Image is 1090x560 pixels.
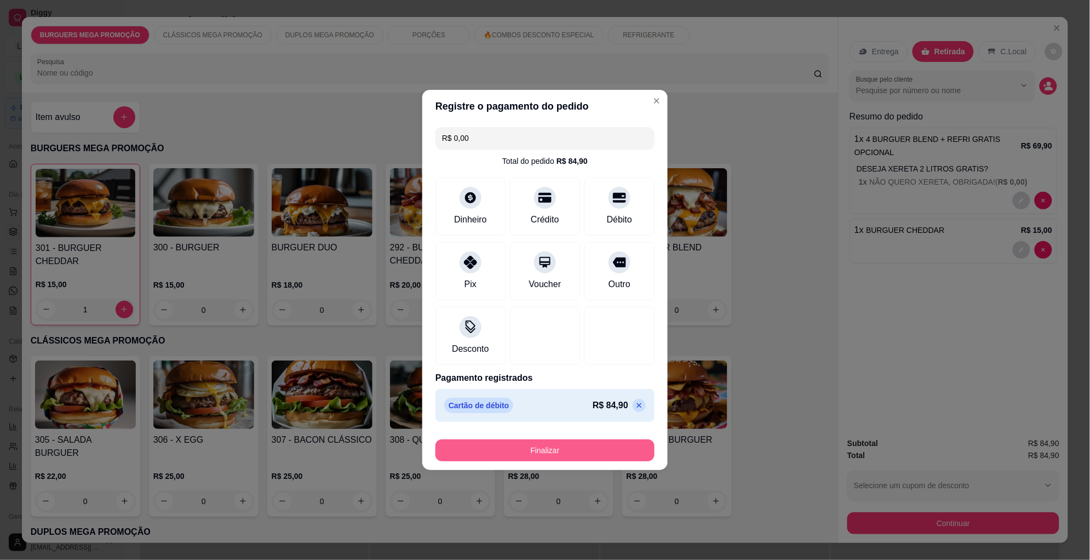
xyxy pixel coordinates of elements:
p: Pagamento registrados [435,372,655,385]
input: Ex.: hambúrguer de cordeiro [442,127,648,149]
div: Pix [464,278,477,291]
div: Total do pedido [502,156,588,167]
p: Cartão de débito [444,398,513,413]
div: Voucher [529,278,561,291]
div: Crédito [531,213,559,226]
header: Registre o pagamento do pedido [422,90,668,123]
div: Débito [607,213,632,226]
div: R$ 84,90 [557,156,588,167]
div: Outro [609,278,630,291]
div: Desconto [452,342,489,356]
p: R$ 84,90 [593,399,628,412]
button: Finalizar [435,439,655,461]
div: Dinheiro [454,213,487,226]
button: Close [648,92,666,110]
